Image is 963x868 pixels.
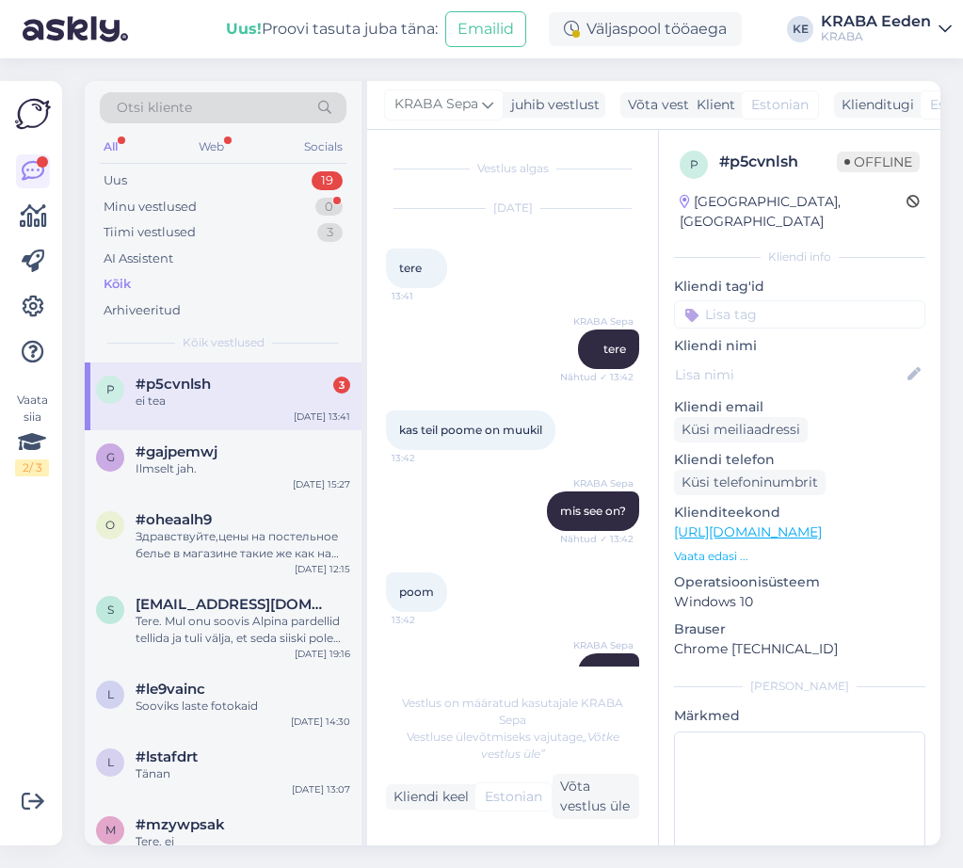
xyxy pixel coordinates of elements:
[675,364,904,385] input: Lisa nimi
[136,833,350,850] div: Tere, ei
[674,300,925,329] input: Lisa tag
[674,592,925,612] p: Windows 10
[407,730,619,761] span: Vestluse ülevõtmiseks vajutage
[821,14,952,44] a: KRABA EedenKRABA
[821,14,931,29] div: KRABA Eeden
[136,748,198,765] span: #lstafdrt
[107,687,114,701] span: l
[674,523,822,540] a: [URL][DOMAIN_NAME]
[674,706,925,726] p: Märkmed
[719,151,837,173] div: # p5cvnlsh
[821,29,931,44] div: KRABA
[553,774,639,819] div: Võta vestlus üle
[392,451,462,465] span: 13:42
[315,198,343,217] div: 0
[560,532,634,546] span: Nähtud ✓ 13:42
[183,334,265,351] span: Kõik vestlused
[312,171,343,190] div: 19
[549,12,742,46] div: Väljaspool tööaega
[136,460,350,477] div: Ilmselt jah.
[392,613,462,627] span: 13:42
[104,301,181,320] div: Arhiveeritud
[485,787,542,807] span: Estonian
[563,638,634,652] span: KRABA Sepa
[136,613,350,647] div: Tere. Mul onu soovis Alpina pardellid tellida ja tuli välja, et seda siiski pole laos ja lubati r...
[136,698,350,715] div: Sooviks laste fotokaid
[680,192,907,232] div: [GEOGRAPHIC_DATA], [GEOGRAPHIC_DATA]
[136,596,331,613] span: Stevelimeribel@gmail.com
[563,476,634,490] span: KRABA Sepa
[674,450,925,470] p: Kliendi telefon
[674,417,808,442] div: Küsi meiliaadressi
[226,18,438,40] div: Proovi tasuta juba täna:
[107,603,114,617] span: S
[226,20,262,38] b: Uus!
[292,782,350,796] div: [DATE] 13:07
[295,647,350,661] div: [DATE] 19:16
[104,223,196,242] div: Tiimi vestlused
[104,171,127,190] div: Uus
[136,765,350,782] div: Tänan
[104,249,173,268] div: AI Assistent
[105,823,116,837] span: m
[399,585,434,599] span: poom
[674,548,925,565] p: Vaata edasi ...
[294,410,350,424] div: [DATE] 13:41
[136,528,350,562] div: Здравствуйте,цены на постельное белье в магазине такие же как на сайте,или скидки действуют тольк...
[392,289,462,303] span: 13:41
[136,816,225,833] span: #mzywpsak
[394,94,478,115] span: KRABA Sepa
[620,92,739,118] div: Võta vestlus üle
[674,277,925,297] p: Kliendi tag'id
[837,152,920,172] span: Offline
[15,459,49,476] div: 2 / 3
[674,639,925,659] p: Chrome [TECHNICAL_ID]
[445,11,526,47] button: Emailid
[107,755,114,769] span: l
[674,470,826,495] div: Küsi telefoninumbrit
[834,95,914,115] div: Klienditugi
[386,200,639,217] div: [DATE]
[689,95,735,115] div: Klient
[560,504,626,518] span: mis see on?
[104,198,197,217] div: Minu vestlused
[106,382,115,396] span: p
[291,715,350,729] div: [DATE] 14:30
[674,336,925,356] p: Kliendi nimi
[293,477,350,491] div: [DATE] 15:27
[136,511,212,528] span: #oheaalh9
[399,261,422,275] span: tere
[195,135,228,159] div: Web
[674,503,925,522] p: Klienditeekond
[386,787,469,807] div: Kliendi keel
[300,135,346,159] div: Socials
[105,518,115,532] span: o
[560,370,634,384] span: Nähtud ✓ 13:42
[136,393,350,410] div: ei tea
[15,96,51,132] img: Askly Logo
[333,377,350,394] div: 3
[106,450,115,464] span: g
[100,135,121,159] div: All
[402,696,623,727] span: Vestlus on määratud kasutajale KRABA Sepa
[603,342,626,356] span: tere
[787,16,813,42] div: KE
[104,275,131,294] div: Kõik
[399,423,542,437] span: kas teil poome on muukil
[136,376,211,393] span: #p5cvnlsh
[136,443,217,460] span: #gajpemwj
[386,160,639,177] div: Vestlus algas
[751,95,809,115] span: Estonian
[597,666,626,680] span: ei ole
[136,681,205,698] span: #le9vainc
[295,562,350,576] div: [DATE] 12:15
[15,392,49,476] div: Vaata siia
[317,223,343,242] div: 3
[674,619,925,639] p: Brauser
[504,95,600,115] div: juhib vestlust
[674,249,925,265] div: Kliendi info
[674,572,925,592] p: Operatsioonisüsteem
[690,157,698,171] span: p
[117,98,192,118] span: Otsi kliente
[563,314,634,329] span: KRABA Sepa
